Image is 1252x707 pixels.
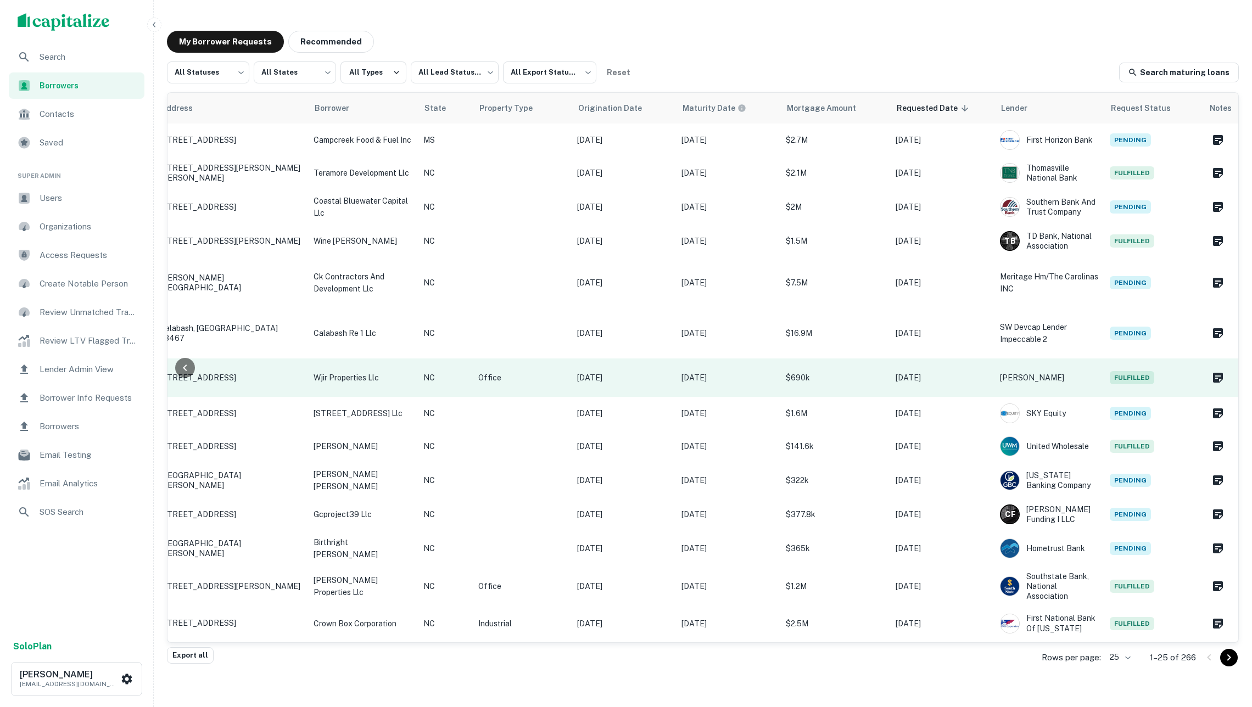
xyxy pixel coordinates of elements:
img: capitalize-logo.png [18,13,110,31]
th: Borrower [308,93,418,124]
span: Pending [1110,407,1151,420]
p: [DATE] [896,580,989,592]
p: coastal bluewater capital llc [314,195,412,219]
p: [DATE] [681,201,775,213]
p: $2.5M [786,618,885,630]
p: [STREET_ADDRESS][PERSON_NAME][PERSON_NAME] [160,163,303,183]
p: $377.8k [786,508,885,520]
a: Contacts [9,101,144,127]
div: Create Notable Person [9,271,144,297]
span: Users [40,192,138,205]
img: picture [1001,614,1019,633]
a: Search [9,44,144,70]
p: $2.1M [786,167,885,179]
span: Borrowers [40,80,138,92]
p: [STREET_ADDRESS] [160,509,303,519]
div: Maturity dates displayed may be estimated. Please contact the lender for the most accurate maturi... [683,102,746,114]
p: [DATE] [896,134,989,146]
a: Email Analytics [9,470,144,497]
img: picture [1001,198,1019,216]
p: C F [1005,509,1015,520]
p: [DATE] [681,440,775,452]
p: wine [PERSON_NAME] [314,235,412,247]
a: Users [9,185,144,211]
a: Search maturing loans [1119,63,1239,82]
p: [DATE] [896,327,989,339]
span: Pending [1110,200,1151,214]
p: $690k [786,372,885,384]
p: [PERSON_NAME] properties llc [314,574,412,598]
button: Create a note for this borrower request [1209,325,1227,341]
p: [STREET_ADDRESS] [160,441,303,451]
div: Access Requests [9,242,144,268]
span: Origination Date [578,102,656,115]
p: [DATE] [896,235,989,247]
img: picture [1001,437,1019,456]
div: SOS Search [9,499,144,525]
p: $1.6M [786,407,885,419]
p: [PERSON_NAME] [1000,372,1099,384]
div: Borrowers [9,413,144,440]
div: Southstate Bank, National Association [1000,571,1099,602]
a: Organizations [9,214,144,240]
p: [DATE] [577,474,670,486]
span: Review LTV Flagged Transactions [40,334,138,347]
p: NC [423,201,467,213]
a: Saved [9,130,144,156]
span: Create Notable Person [40,277,138,290]
p: [PERSON_NAME] [314,440,412,452]
p: [DATE] [577,134,670,146]
p: NC [423,167,467,179]
p: [DATE] [577,440,670,452]
p: Rows per page: [1042,651,1101,664]
p: [DATE] [896,618,989,630]
span: Request Status [1111,102,1185,115]
span: Notes [1210,102,1232,115]
div: United Wholesale [1000,436,1099,456]
p: [STREET_ADDRESS] llc [314,407,412,419]
p: [DATE] [681,134,775,146]
p: NC [423,508,467,520]
span: Pending [1110,508,1151,521]
div: Hometrust Bank [1000,538,1099,558]
span: Pending [1110,276,1151,289]
p: Industrial [478,618,566,630]
p: Office [478,372,566,384]
p: NC [423,542,467,554]
p: [EMAIL_ADDRESS][DOMAIN_NAME] [20,679,119,689]
span: Pending [1110,133,1151,147]
span: Contacts [40,108,138,121]
p: [DATE] [896,277,989,289]
p: [DATE] [896,474,989,486]
p: crown box corporation [314,618,412,630]
span: Borrower Info Requests [40,391,138,405]
button: Create a note for this borrower request [1209,199,1227,215]
p: [DATE] [577,201,670,213]
span: Search [40,50,138,64]
p: [STREET_ADDRESS] [160,618,303,628]
p: T B [1004,235,1015,247]
p: [DATE] [681,542,775,554]
p: $16.9M [786,327,885,339]
p: [DATE] [577,618,670,630]
p: [DATE] [681,235,775,247]
button: Create a note for this borrower request [1209,274,1227,291]
a: Lender Admin View [9,356,144,383]
p: [STREET_ADDRESS] [160,408,303,418]
iframe: Chat Widget [1197,619,1252,672]
p: [DATE] [681,277,775,289]
p: NC [423,407,467,419]
p: [STREET_ADDRESS][PERSON_NAME] [160,581,303,591]
th: Request Status [1104,93,1203,124]
div: Review LTV Flagged Transactions [9,328,144,354]
th: State [418,93,473,124]
span: Fulfilled [1110,617,1154,630]
span: State [424,102,460,115]
h6: [PERSON_NAME] [20,670,119,679]
p: [DATE] [577,372,670,384]
div: Southern Bank And Trust Company [1000,197,1099,217]
p: $2.7M [786,134,885,146]
div: TD Bank, National Association [1000,231,1099,251]
button: Create a note for this borrower request [1209,233,1227,249]
p: [DATE] [577,508,670,520]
